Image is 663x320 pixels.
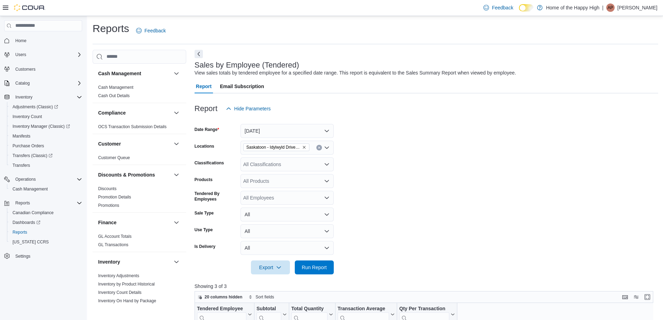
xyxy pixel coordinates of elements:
span: GL Account Totals [98,234,132,239]
a: GL Account Totals [98,234,132,239]
button: Inventory [1,92,85,102]
button: Hide Parameters [223,102,274,116]
div: Transaction Average [338,306,389,312]
span: Transfers [10,161,82,170]
button: Inventory [172,258,181,266]
span: Washington CCRS [10,238,82,246]
button: Inventory Count [7,112,85,122]
button: Open list of options [324,195,330,201]
span: Dashboards [13,220,40,225]
a: Inventory Manager (Classic) [7,122,85,131]
h1: Reports [93,22,129,36]
a: Promotions [98,203,119,208]
button: Cash Management [98,70,171,77]
label: Use Type [195,227,213,233]
label: Products [195,177,213,182]
button: All [240,208,334,221]
span: Inventory [15,94,32,100]
span: Purchase Orders [10,142,82,150]
a: Feedback [133,24,168,38]
button: Manifests [7,131,85,141]
span: Customer Queue [98,155,130,161]
button: 20 columns hidden [195,293,245,301]
a: Purchase Orders [10,142,47,150]
p: | [602,3,603,12]
a: Canadian Compliance [10,209,56,217]
label: Tendered By Employees [195,191,238,202]
div: Discounts & Promotions [93,185,186,212]
p: [PERSON_NAME] [617,3,657,12]
span: Catalog [15,80,30,86]
button: Catalog [1,78,85,88]
span: Purchase Orders [13,143,44,149]
a: Dashboards [10,218,43,227]
span: Discounts [98,186,117,192]
button: Discounts & Promotions [172,171,181,179]
span: GL Transactions [98,242,128,248]
a: Cash Management [98,85,133,90]
button: Operations [1,174,85,184]
span: Settings [15,253,30,259]
span: Operations [13,175,82,184]
span: OCS Transaction Submission Details [98,124,167,130]
span: 20 columns hidden [205,294,243,300]
label: Date Range [195,127,219,132]
span: Cash Management [10,185,82,193]
span: Users [13,50,82,59]
span: Adjustments (Classic) [13,104,58,110]
span: Reports [10,228,82,236]
a: Inventory On Hand by Package [98,298,156,303]
button: Open list of options [324,145,330,150]
button: Open list of options [324,178,330,184]
span: Export [255,260,286,274]
button: Next [195,50,203,58]
span: Inventory Count [10,112,82,121]
button: Open list of options [324,162,330,167]
p: Home of the Happy High [546,3,599,12]
button: Home [1,36,85,46]
span: Transfers (Classic) [13,153,53,158]
h3: Finance [98,219,117,226]
img: Cova [14,4,45,11]
button: Inventory [13,93,35,101]
span: AP [608,3,613,12]
span: Feedback [492,4,513,11]
a: Inventory by Product Historical [98,282,155,287]
button: All [240,224,334,238]
label: Sale Type [195,210,214,216]
a: Cash Out Details [98,93,130,98]
span: Hide Parameters [234,105,271,112]
button: Users [1,50,85,60]
span: Inventory [13,93,82,101]
a: Home [13,37,29,45]
a: Inventory Adjustments [98,273,139,278]
span: Inventory Count Details [98,290,142,295]
p: Showing 3 of 3 [195,283,658,290]
button: Reports [7,227,85,237]
button: Compliance [172,109,181,117]
button: [US_STATE] CCRS [7,237,85,247]
span: Transfers (Classic) [10,151,82,160]
div: Cash Management [93,83,186,103]
div: Customer [93,154,186,165]
button: Customer [98,140,171,147]
span: Customers [13,64,82,73]
span: Reports [13,229,27,235]
a: [US_STATE] CCRS [10,238,52,246]
span: Catalog [13,79,82,87]
a: Dashboards [7,218,85,227]
span: Cash Management [13,186,48,192]
button: Finance [98,219,171,226]
span: Inventory Manager (Classic) [10,122,82,131]
div: Tendered Employee [197,306,246,312]
span: Canadian Compliance [13,210,54,216]
div: Qty Per Transaction [399,306,449,312]
span: Reports [15,200,30,206]
button: Clear input [316,145,322,150]
label: Locations [195,143,214,149]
